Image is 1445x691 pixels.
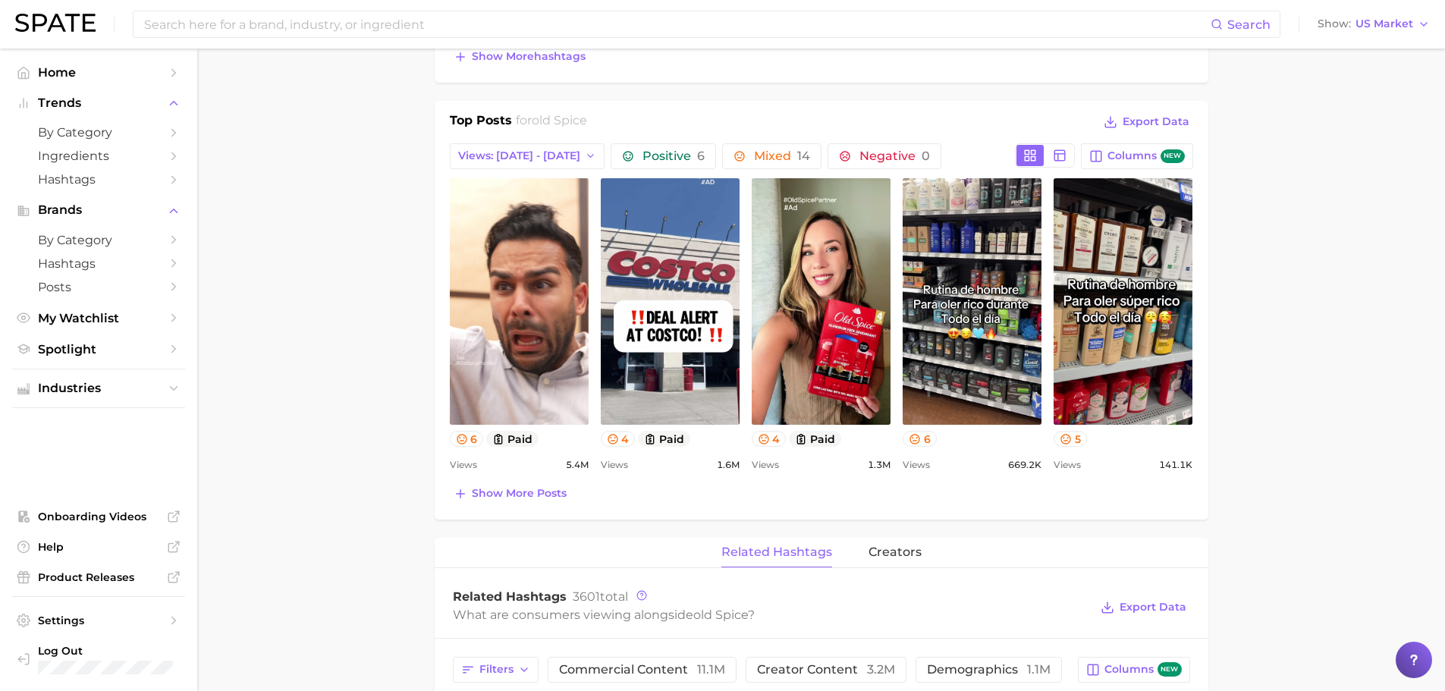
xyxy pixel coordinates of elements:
[867,662,895,677] span: 3.2m
[638,431,690,447] button: paid
[479,663,514,676] span: Filters
[869,545,922,559] span: creators
[1097,597,1189,618] button: Export Data
[1027,662,1051,677] span: 1.1m
[472,487,567,500] span: Show more posts
[516,112,587,134] h2: for
[12,639,185,679] a: Log out. Currently logged in with e-mail staiger.e@pg.com.
[922,149,930,163] span: 0
[868,456,891,474] span: 1.3m
[797,149,810,163] span: 14
[12,566,185,589] a: Product Releases
[1078,657,1189,683] button: Columnsnew
[450,456,477,474] span: Views
[757,664,895,676] span: creator content
[38,65,159,80] span: Home
[752,456,779,474] span: Views
[12,536,185,558] a: Help
[12,275,185,299] a: Posts
[38,311,159,325] span: My Watchlist
[450,483,570,504] button: Show more posts
[12,228,185,252] a: by Category
[859,150,930,162] span: Negative
[752,431,787,447] button: 4
[927,664,1051,676] span: demographics
[1355,20,1413,28] span: US Market
[38,172,159,187] span: Hashtags
[38,149,159,163] span: Ingredients
[1158,662,1182,677] span: new
[12,92,185,115] button: Trends
[789,431,841,447] button: paid
[453,657,539,683] button: Filters
[1227,17,1271,32] span: Search
[1159,456,1192,474] span: 141.1k
[903,431,937,447] button: 6
[38,203,159,217] span: Brands
[38,382,159,395] span: Industries
[1104,662,1181,677] span: Columns
[12,377,185,400] button: Industries
[450,46,589,68] button: Show morehashtags
[1008,456,1041,474] span: 669.2k
[12,306,185,330] a: My Watchlist
[38,570,159,584] span: Product Releases
[903,456,930,474] span: Views
[453,605,1090,625] div: What are consumers viewing alongside ?
[143,11,1211,37] input: Search here for a brand, industry, or ingredient
[1054,431,1087,447] button: 5
[38,342,159,356] span: Spotlight
[453,589,567,604] span: Related Hashtags
[12,168,185,191] a: Hashtags
[472,50,586,63] span: Show more hashtags
[450,112,512,134] h1: Top Posts
[15,14,96,32] img: SPATE
[642,150,705,162] span: Positive
[1318,20,1351,28] span: Show
[38,540,159,554] span: Help
[450,431,484,447] button: 6
[486,431,539,447] button: paid
[12,199,185,221] button: Brands
[12,609,185,632] a: Settings
[697,662,725,677] span: 11.1m
[38,644,173,658] span: Log Out
[1081,143,1192,169] button: Columnsnew
[1054,456,1081,474] span: Views
[573,589,600,604] span: 3601
[38,96,159,110] span: Trends
[12,61,185,84] a: Home
[1123,115,1189,128] span: Export Data
[573,589,628,604] span: total
[1314,14,1434,34] button: ShowUS Market
[12,121,185,144] a: by Category
[12,505,185,528] a: Onboarding Videos
[450,143,605,169] button: Views: [DATE] - [DATE]
[1120,601,1186,614] span: Export Data
[458,149,580,162] span: Views: [DATE] - [DATE]
[566,456,589,474] span: 5.4m
[38,125,159,140] span: by Category
[717,456,740,474] span: 1.6m
[559,664,725,676] span: commercial content
[38,510,159,523] span: Onboarding Videos
[601,456,628,474] span: Views
[12,252,185,275] a: Hashtags
[38,280,159,294] span: Posts
[693,608,748,622] span: old spice
[601,431,636,447] button: 4
[1100,112,1192,133] button: Export Data
[532,113,587,127] span: old spice
[12,338,185,361] a: Spotlight
[1161,149,1185,164] span: new
[721,545,832,559] span: related hashtags
[38,233,159,247] span: by Category
[38,256,159,271] span: Hashtags
[754,150,810,162] span: Mixed
[12,144,185,168] a: Ingredients
[697,149,705,163] span: 6
[38,614,159,627] span: Settings
[1107,149,1184,164] span: Columns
